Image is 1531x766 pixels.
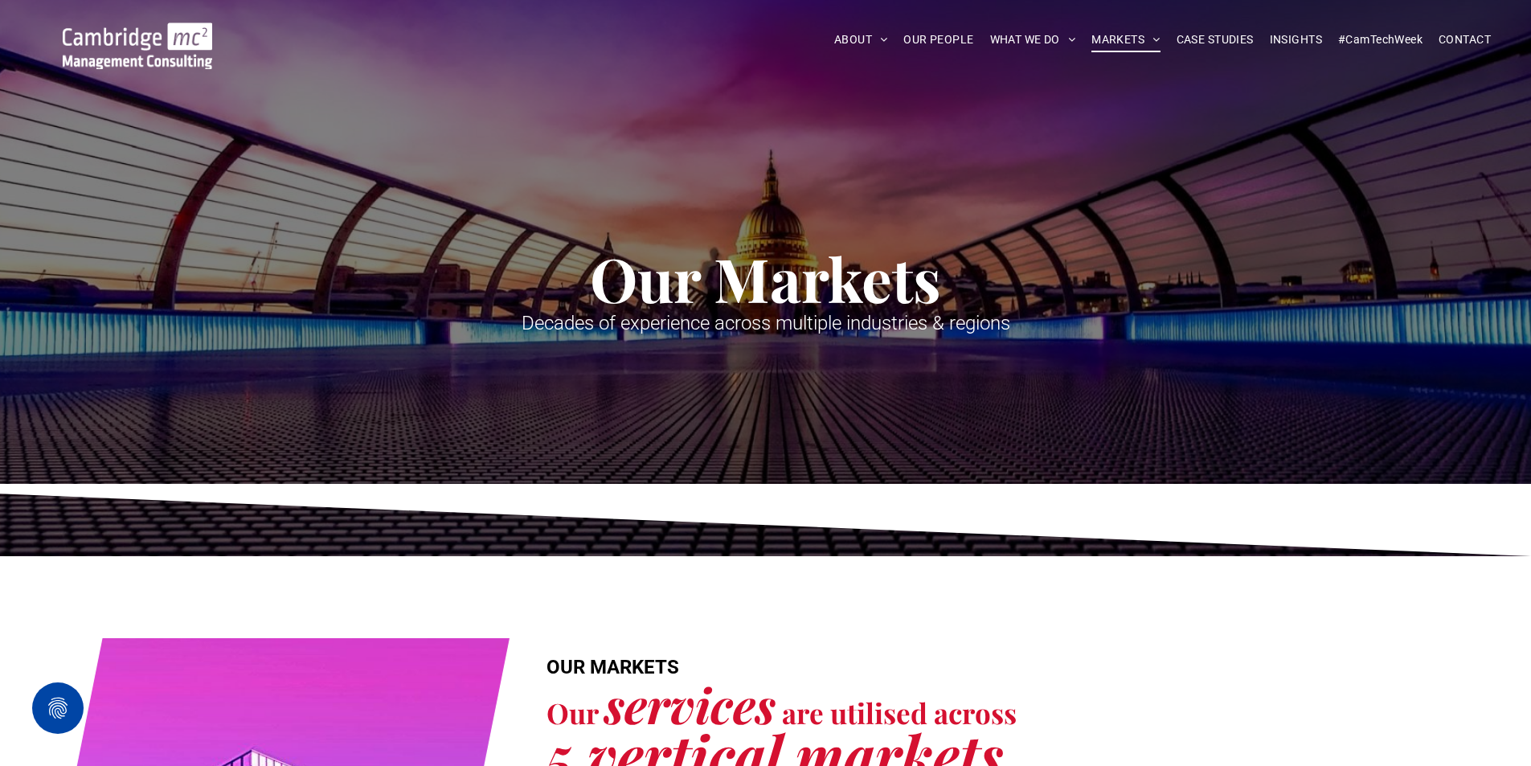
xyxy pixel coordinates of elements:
[63,23,212,69] img: Cambridge MC Logo
[1330,27,1431,52] a: #CamTechWeek
[826,27,896,52] a: ABOUT
[982,27,1084,52] a: WHAT WE DO
[895,27,981,52] a: OUR PEOPLE
[522,312,1010,334] span: Decades of experience across multiple industries & regions
[546,694,598,731] span: Our
[546,656,679,678] span: OUR MARKETS
[782,694,1017,731] span: are utilised across
[604,672,776,736] span: services
[1431,27,1499,52] a: CONTACT
[1083,27,1168,52] a: MARKETS
[1169,27,1262,52] a: CASE STUDIES
[1262,27,1330,52] a: INSIGHTS
[590,238,941,318] span: Our Markets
